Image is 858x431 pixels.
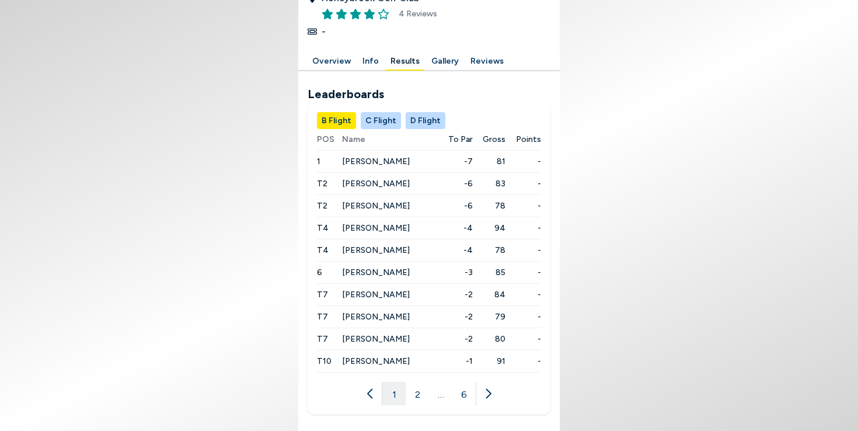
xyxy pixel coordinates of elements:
button: Info [358,53,383,71]
span: 78 [473,244,505,256]
span: - [505,355,541,367]
span: Points [516,133,541,145]
span: 79 [473,311,505,323]
span: [PERSON_NAME] [342,334,410,344]
span: -1 [438,355,473,367]
button: Reviews [466,53,508,71]
span: - [505,155,541,168]
span: -4 [438,244,473,256]
button: Rate this item 2 stars [336,8,347,20]
span: Gross [483,133,505,145]
span: T2 [317,201,327,211]
button: 1 [382,382,406,405]
button: Rate this item 5 stars [378,8,389,20]
div: Manage your account [298,53,560,71]
div: Manage your account [308,112,550,129]
span: 91 [473,355,505,367]
span: 80 [473,333,505,345]
span: T7 [317,312,328,322]
span: T10 [317,356,332,366]
span: 85 [473,266,505,279]
span: 81 [473,155,505,168]
span: T7 [317,290,328,300]
button: D Flight [406,112,445,129]
span: [PERSON_NAME] [342,312,410,322]
span: -7 [438,155,473,168]
span: - [505,333,541,345]
span: -2 [438,311,473,323]
span: - [505,200,541,212]
span: - [505,222,541,234]
button: … [429,382,452,405]
span: [PERSON_NAME] [342,223,410,233]
button: Rate this item 3 stars [350,8,361,20]
span: -4 [438,222,473,234]
span: 83 [473,178,505,190]
span: - [505,311,541,323]
span: T7 [317,334,328,344]
span: T4 [317,245,329,255]
span: [PERSON_NAME] [342,245,410,255]
span: - [505,289,541,301]
button: B Flight [317,112,356,129]
span: - [505,266,541,279]
span: [PERSON_NAME] [342,356,410,366]
span: - [505,178,541,190]
span: - [505,244,541,256]
span: [PERSON_NAME] [342,179,410,189]
span: T2 [317,179,327,189]
h2: Leaderboards [308,85,550,103]
button: Results [386,53,424,71]
button: Rate this item 1 stars [322,8,333,20]
span: 4 Reviews [399,8,437,20]
span: - [322,25,326,39]
span: 84 [473,289,505,301]
span: [PERSON_NAME] [342,267,410,277]
span: Name [342,133,438,145]
button: 2 [406,382,429,405]
span: POS [317,133,342,145]
button: Overview [308,53,355,71]
span: -2 [438,333,473,345]
span: [PERSON_NAME] [342,157,410,166]
button: Gallery [427,53,463,71]
span: 6 [317,267,322,277]
span: -6 [438,178,473,190]
span: 94 [473,222,505,234]
span: [PERSON_NAME] [342,290,410,300]
button: Rate this item 4 stars [364,8,375,20]
button: 6 [452,382,476,405]
span: -6 [438,200,473,212]
span: [PERSON_NAME] [342,201,410,211]
span: T4 [317,223,329,233]
span: 1 [317,157,320,166]
span: 78 [473,200,505,212]
span: To Par [448,133,473,145]
span: -3 [438,266,473,279]
button: C Flight [361,112,401,129]
span: -2 [438,289,473,301]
